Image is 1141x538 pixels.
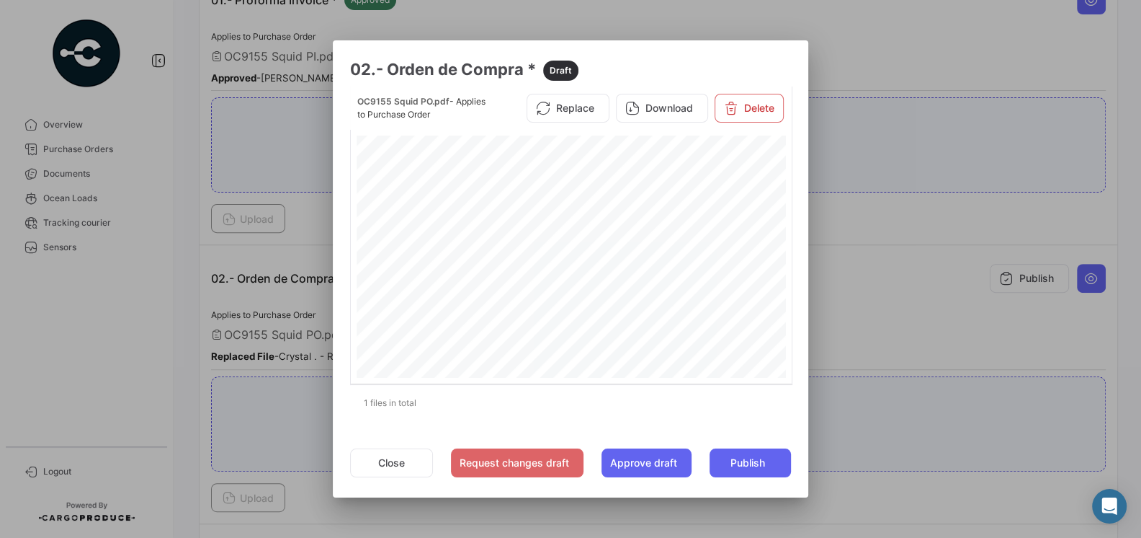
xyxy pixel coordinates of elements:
span: Draft [550,64,572,77]
h3: 02.- Orden de Compra * [350,58,791,81]
div: 1 files in total [350,385,791,421]
button: Replace [527,94,609,123]
button: Delete [715,94,784,123]
div: Abrir Intercom Messenger [1092,489,1127,524]
button: Request changes draft [451,449,583,477]
button: Close [350,449,433,477]
span: OC9155 Squid PO.pdf [357,96,449,107]
button: Publish [710,449,791,477]
button: Approve draft [601,449,692,477]
span: Publish [730,456,764,470]
button: Download [616,94,708,123]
